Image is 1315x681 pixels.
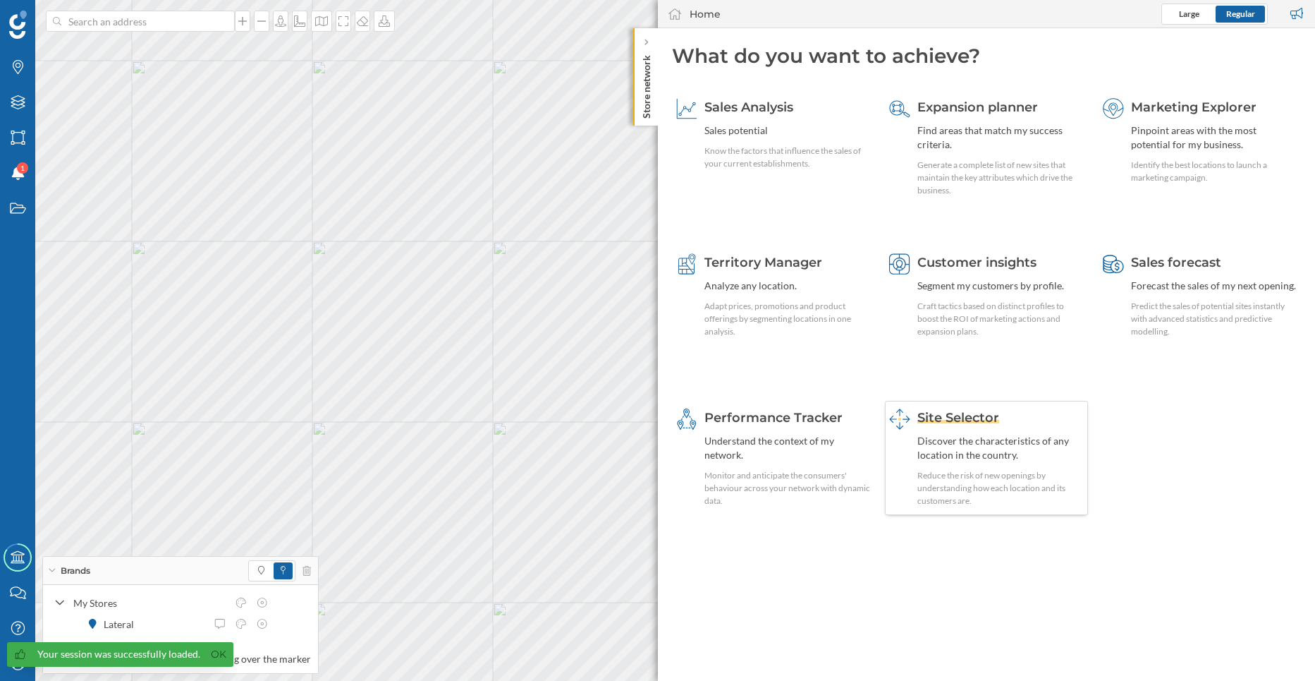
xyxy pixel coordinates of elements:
div: Analyze any location. [704,279,871,293]
img: dashboards-manager--hover.svg [889,409,910,430]
div: Monitor and anticipate the consumers' behaviour across your network with dynamic data. [704,469,871,507]
div: Craft tactics based on distinct profiles to boost the ROI of marketing actions and expansion plans. [917,300,1084,338]
div: My Stores [73,596,227,610]
img: explorer.svg [1103,98,1124,119]
span: Support [27,10,75,23]
span: Brands [61,565,90,577]
img: territory-manager.svg [676,253,697,275]
div: Your session was successfully loaded. [37,647,200,661]
div: Find areas that match my success criteria. [917,123,1084,152]
span: Expansion planner [917,100,1038,115]
span: Sales forecast [1131,255,1221,270]
img: search-areas.svg [889,98,910,119]
div: Identify the best locations to launch a marketing campaign. [1131,159,1297,184]
img: sales-explainer.svg [676,98,697,119]
img: sales-forecast.svg [1103,253,1124,275]
span: Territory Manager [704,255,822,270]
span: Large [1179,8,1199,19]
span: 1 [20,161,25,175]
img: monitoring-360.svg [676,409,697,430]
div: Lateral [104,617,141,632]
span: Customer insights [917,255,1036,270]
div: Home [690,7,721,21]
img: Geoblink Logo [9,11,27,39]
span: Regular [1226,8,1255,19]
div: Adapt prices, promotions and product offerings by segmenting locations in one analysis. [704,300,871,338]
span: Site Selector [917,410,999,426]
span: Sales Analysis [704,100,793,115]
a: Ok [207,646,230,663]
div: Segment my customers by profile. [917,279,1084,293]
span: Performance Tracker [704,410,843,426]
div: Forecast the sales of my next opening. [1131,279,1297,293]
div: Sales potential [704,123,871,138]
div: Know the factors that influence the sales of your current establishments. [704,145,871,170]
p: Store network [639,49,653,119]
div: Predict the sales of potential sites instantly with advanced statistics and predictive modelling. [1131,300,1297,338]
div: What do you want to achieve? [672,42,1302,69]
div: Discover the characteristics of any location in the country. [917,434,1084,462]
div: Understand the context of my network. [704,434,871,462]
img: customer-intelligence.svg [889,253,910,275]
div: Pinpoint areas with the most potential for my business. [1131,123,1297,152]
div: Generate a complete list of new sites that maintain the key attributes which drive the business. [917,159,1084,197]
span: Marketing Explorer [1131,100,1256,115]
div: Reduce the risk of new openings by understanding how each location and its customers are. [917,469,1084,507]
